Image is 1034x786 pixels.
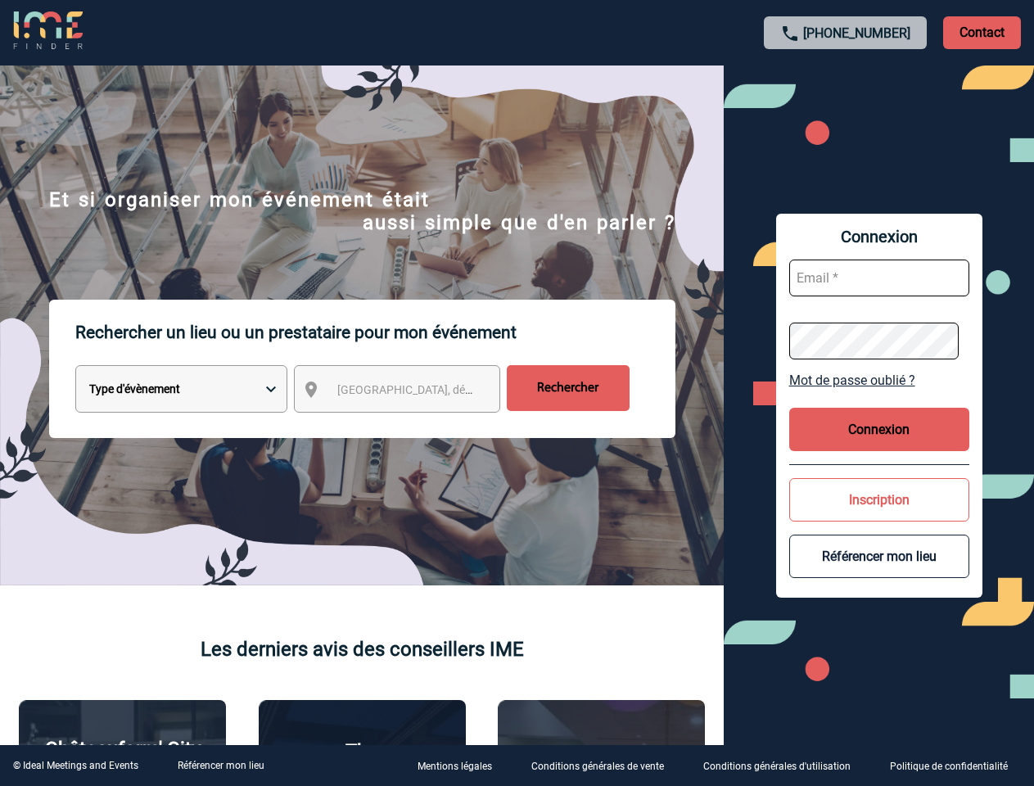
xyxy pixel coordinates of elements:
p: Conditions générales de vente [531,761,664,773]
a: Politique de confidentialité [877,758,1034,774]
input: Rechercher [507,365,630,411]
span: [GEOGRAPHIC_DATA], département, région... [337,383,565,396]
span: Connexion [789,227,969,246]
a: Mot de passe oublié ? [789,373,969,388]
button: Référencer mon lieu [789,535,969,578]
a: [PHONE_NUMBER] [803,25,910,41]
p: Conditions générales d'utilisation [703,761,851,773]
button: Connexion [789,408,969,451]
p: Contact [943,16,1021,49]
p: Rechercher un lieu ou un prestataire pour mon événement [75,300,675,365]
p: Châteauform' City [GEOGRAPHIC_DATA] [28,738,217,784]
a: Conditions générales d'utilisation [690,758,877,774]
p: Agence 2ISD [545,742,657,765]
div: © Ideal Meetings and Events [13,760,138,771]
a: Référencer mon lieu [178,760,264,771]
a: Conditions générales de vente [518,758,690,774]
p: The [GEOGRAPHIC_DATA] [268,740,457,786]
input: Email * [789,260,969,296]
button: Inscription [789,478,969,522]
a: Mentions légales [404,758,518,774]
p: Mentions légales [418,761,492,773]
img: call-24-px.png [780,24,800,43]
p: Politique de confidentialité [890,761,1008,773]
